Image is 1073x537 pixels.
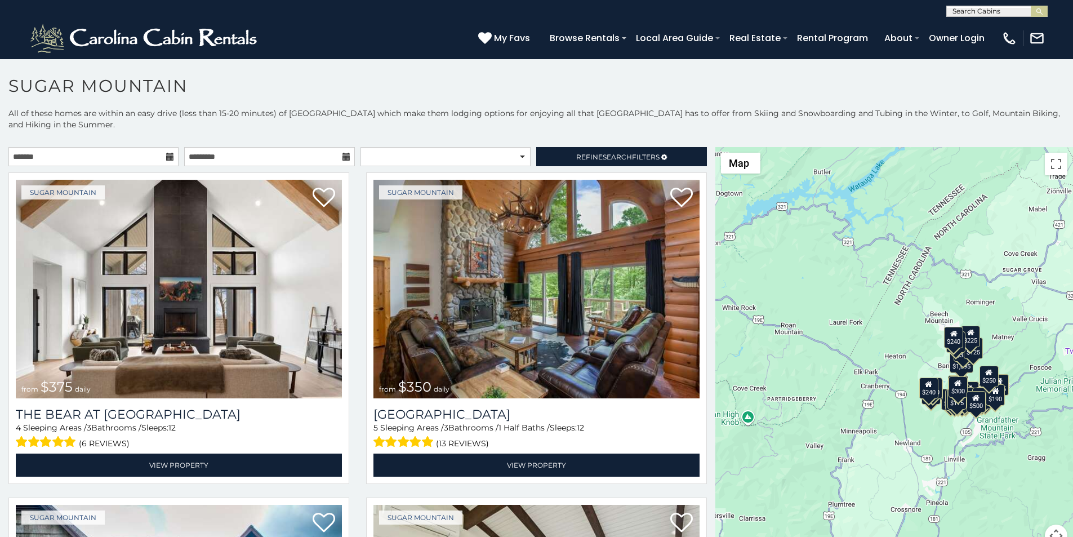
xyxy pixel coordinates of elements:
a: Local Area Guide [630,28,719,48]
div: $155 [990,374,1009,396]
div: $175 [947,388,967,410]
span: 5 [373,423,378,433]
a: The Bear At Sugar Mountain from $375 daily [16,180,342,398]
span: 3 [444,423,448,433]
span: $375 [41,379,73,395]
a: Real Estate [724,28,786,48]
div: $190 [986,384,1005,406]
a: View Property [373,454,700,477]
span: Search [603,153,632,161]
a: Sugar Mountain [379,511,462,525]
div: $240 [945,327,964,348]
div: Sleeping Areas / Bathrooms / Sleeps: [16,422,342,451]
a: RefineSearchFilters [536,147,706,166]
div: $1,095 [950,352,973,373]
span: 4 [16,423,21,433]
div: $125 [964,338,983,359]
a: Add to favorites [313,187,335,210]
span: $350 [398,379,431,395]
div: $200 [960,381,979,403]
a: The Bear At [GEOGRAPHIC_DATA] [16,407,342,422]
div: $300 [949,376,968,398]
button: Change map style [721,153,760,174]
a: Add to favorites [670,512,693,535]
span: (6 reviews) [79,436,130,451]
div: $225 [961,326,981,347]
div: $240 [919,378,938,399]
a: Add to favorites [313,512,335,535]
h3: The Bear At Sugar Mountain [16,407,342,422]
span: Refine Filters [576,153,660,161]
span: from [379,385,396,393]
a: [GEOGRAPHIC_DATA] [373,407,700,422]
div: $250 [979,366,999,387]
img: The Bear At Sugar Mountain [16,180,342,398]
span: from [21,385,38,393]
span: 1 Half Baths / [498,423,550,433]
a: About [879,28,918,48]
button: Toggle fullscreen view [1045,153,1067,175]
div: $190 [948,375,967,397]
a: Rental Program [791,28,874,48]
a: Browse Rentals [544,28,625,48]
a: Add to favorites [670,187,693,210]
span: 12 [168,423,176,433]
a: My Favs [478,31,533,46]
img: mail-regular-white.png [1029,30,1045,46]
h3: Grouse Moor Lodge [373,407,700,422]
a: Sugar Mountain [21,511,105,525]
span: daily [434,385,449,393]
div: $195 [972,388,991,409]
img: Grouse Moor Lodge [373,180,700,398]
a: Grouse Moor Lodge from $350 daily [373,180,700,398]
img: phone-regular-white.png [1001,30,1017,46]
a: Sugar Mountain [21,185,105,199]
a: Sugar Mountain [379,185,462,199]
span: (13 reviews) [436,436,489,451]
a: View Property [16,454,342,477]
span: 12 [577,423,584,433]
span: daily [75,385,91,393]
div: $155 [946,389,965,411]
span: Map [729,157,749,169]
span: 3 [87,423,91,433]
img: White-1-2.png [28,21,262,55]
a: Owner Login [923,28,990,48]
div: Sleeping Areas / Bathrooms / Sleeps: [373,422,700,451]
div: $500 [967,391,986,412]
span: My Favs [494,31,530,45]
